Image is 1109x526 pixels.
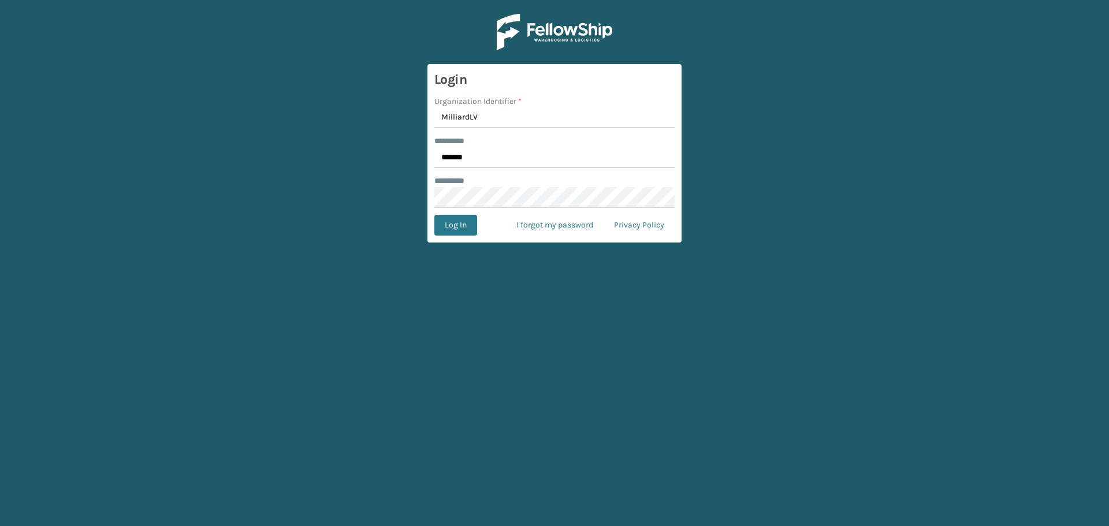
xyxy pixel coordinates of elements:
a: Privacy Policy [604,215,675,236]
label: Organization Identifier [434,95,522,107]
img: Logo [497,14,612,50]
a: I forgot my password [506,215,604,236]
h3: Login [434,71,675,88]
button: Log In [434,215,477,236]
